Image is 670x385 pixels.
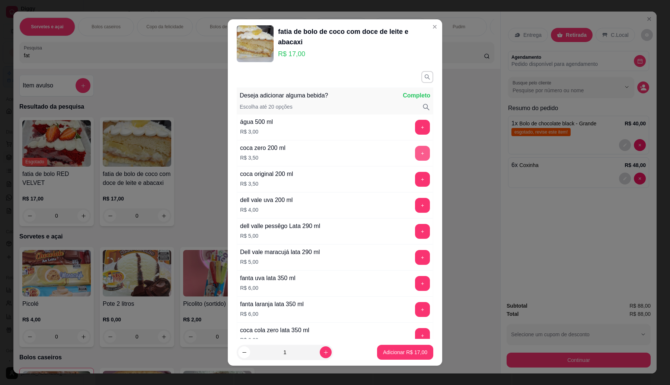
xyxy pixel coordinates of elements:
[415,250,430,265] button: add
[240,326,309,335] div: coca cola zero lata 350 ml
[415,302,430,317] button: add
[238,346,250,358] button: decrease-product-quantity
[415,120,430,135] button: add
[240,196,293,205] div: dell vale uva 200 ml
[240,154,285,161] p: R$ 3,50
[278,26,433,47] div: fatia de bolo de coco com doce de leite e abacaxi
[240,258,320,266] p: R$ 5,00
[240,128,273,135] p: R$ 3,00
[240,248,320,257] div: Dell vale maracujá lata 290 ml
[240,118,273,126] div: água 500 ml
[415,224,430,239] button: add
[240,170,293,179] div: coca original 200 ml
[240,232,320,240] p: R$ 5,00
[240,206,293,214] p: R$ 4,00
[240,274,296,283] div: fanta uva lata 350 ml
[278,49,433,59] p: R$ 17,00
[415,198,430,213] button: add
[415,328,430,343] button: add
[240,300,304,309] div: fanta laranja lata 350 ml
[429,21,441,33] button: Close
[403,91,430,100] p: Completo
[415,172,430,187] button: add
[240,222,320,231] div: dell valle pessêgo Lata 290 ml
[377,345,433,360] button: Adicionar R$ 17,00
[240,180,293,187] p: R$ 3,50
[240,91,328,100] p: Deseja adicionar alguma bebida?
[415,146,430,161] button: add
[240,310,304,318] p: R$ 6,00
[240,336,309,344] p: R$ 6,00
[240,284,296,292] p: R$ 6,00
[240,144,285,153] div: coca zero 200 ml
[415,276,430,291] button: add
[383,349,427,356] p: Adicionar R$ 17,00
[320,346,332,358] button: increase-product-quantity
[237,25,274,62] img: product-image
[240,103,293,111] p: Escolha até 20 opções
